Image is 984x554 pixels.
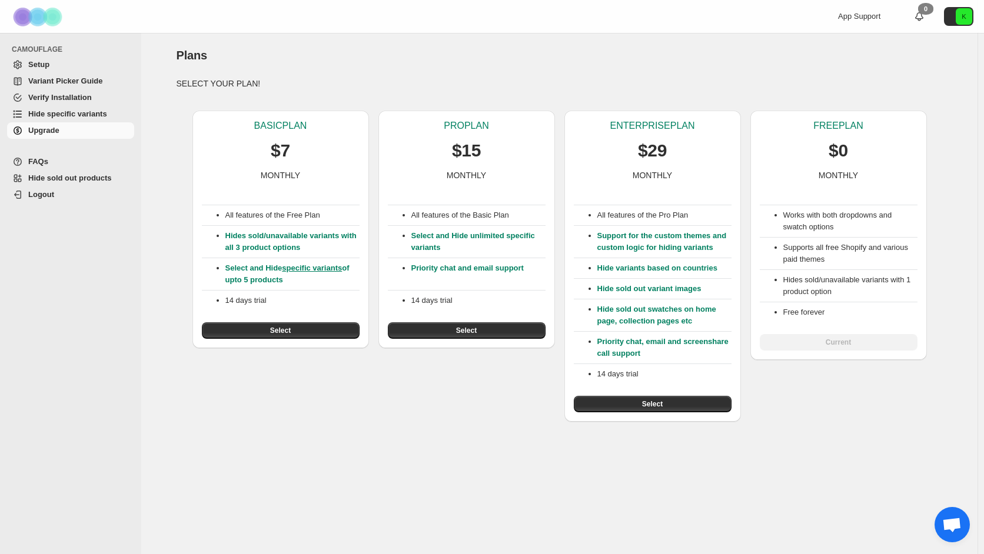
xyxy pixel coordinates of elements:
[638,139,667,162] p: $29
[819,169,858,181] p: MONTHLY
[28,157,48,166] span: FAQs
[829,139,848,162] p: $0
[28,190,54,199] span: Logout
[783,306,917,318] li: Free forever
[271,139,290,162] p: $7
[956,8,972,25] span: Avatar with initials K
[202,322,360,339] button: Select
[838,12,880,21] span: App Support
[28,126,59,135] span: Upgrade
[411,262,546,286] p: Priority chat and email support
[783,242,917,265] li: Supports all free Shopify and various paid themes
[9,1,68,33] img: Camouflage
[7,153,134,170] a: FAQs
[597,283,732,295] p: Hide sold out variant images
[7,186,134,203] a: Logout
[270,326,291,335] span: Select
[28,76,102,85] span: Variant Picker Guide
[225,209,360,221] p: All features of the Free Plan
[7,56,134,73] a: Setup
[388,322,546,339] button: Select
[633,169,672,181] p: MONTHLY
[935,507,970,542] div: Otevřený chat
[282,263,342,272] a: specific variants
[7,73,134,89] a: Variant Picker Guide
[225,295,360,306] p: 14 days trial
[7,170,134,186] a: Hide sold out products
[177,49,207,62] span: Plans
[12,45,135,54] span: CAMOUFLAGE
[962,13,966,20] text: K
[783,274,917,298] li: Hides sold/unavailable variants with 1 product option
[783,209,917,233] li: Works with both dropdowns and swatch options
[261,169,300,181] p: MONTHLY
[456,326,477,335] span: Select
[597,336,732,359] p: Priority chat, email and screenshare call support
[597,368,732,380] p: 14 days trial
[28,173,112,182] span: Hide sold out products
[28,60,49,69] span: Setup
[597,209,732,221] p: All features of the Pro Plan
[574,396,732,412] button: Select
[254,120,307,132] p: BASIC PLAN
[411,209,546,221] p: All features of the Basic Plan
[444,120,488,132] p: PRO PLAN
[813,120,863,132] p: FREE PLAN
[28,93,92,102] span: Verify Installation
[411,230,546,253] p: Select and Hide unlimited specific variants
[918,3,933,15] div: 0
[411,295,546,306] p: 14 days trial
[597,303,732,327] p: Hide sold out swatches on home page, collection pages etc
[944,7,973,26] button: Avatar with initials K
[597,230,732,253] p: Support for the custom themes and custom logic for hiding variants
[610,120,694,132] p: ENTERPRISE PLAN
[452,139,481,162] p: $15
[7,106,134,122] a: Hide specific variants
[7,122,134,139] a: Upgrade
[177,78,943,89] p: SELECT YOUR PLAN!
[225,262,360,286] p: Select and Hide of upto 5 products
[28,109,107,118] span: Hide specific variants
[7,89,134,106] a: Verify Installation
[642,399,663,409] span: Select
[225,230,360,253] p: Hides sold/unavailable variants with all 3 product options
[597,262,732,274] p: Hide variants based on countries
[913,11,925,22] a: 0
[447,169,486,181] p: MONTHLY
